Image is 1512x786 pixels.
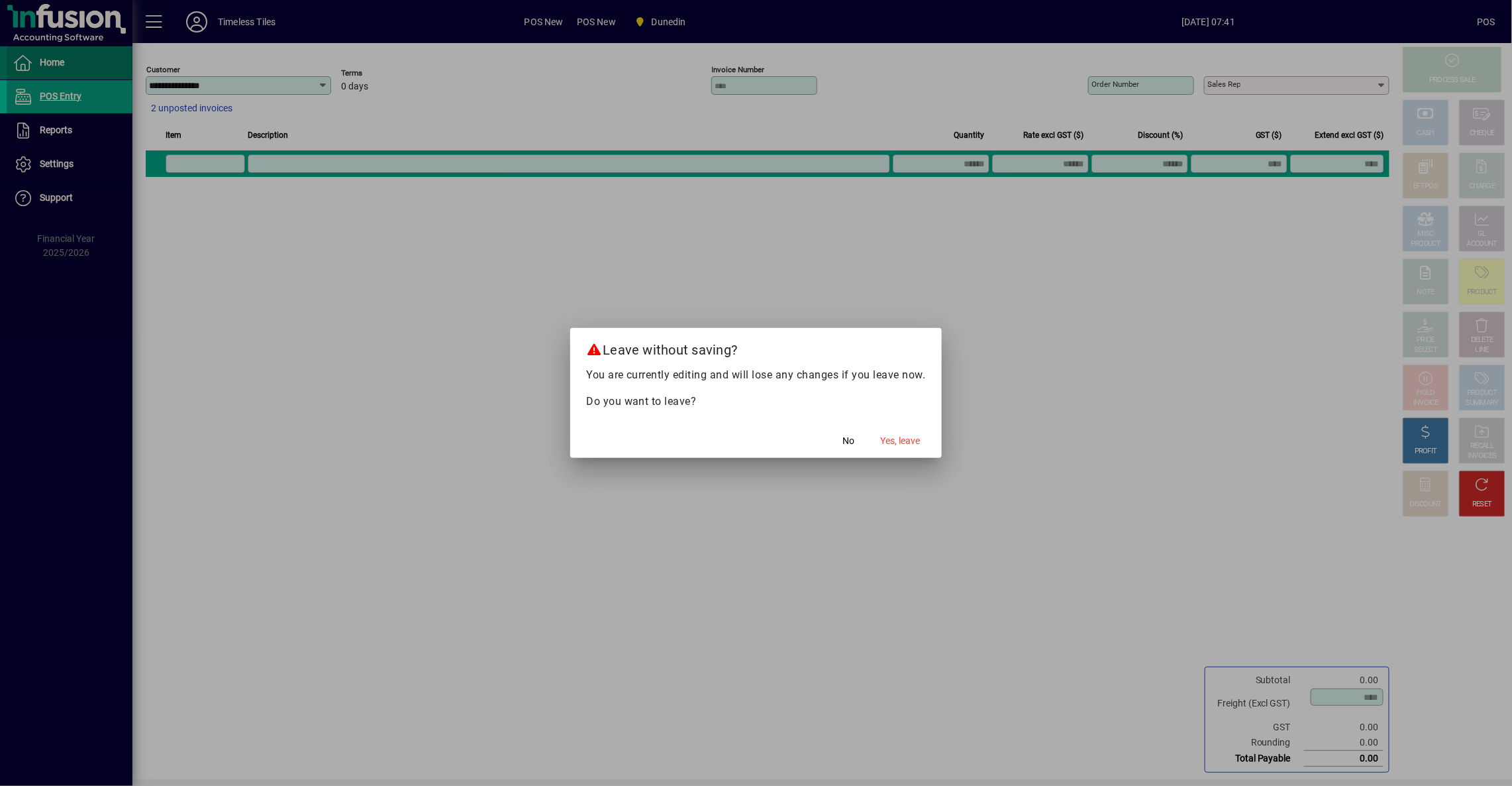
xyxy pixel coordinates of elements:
[876,429,926,453] button: Yes, leave
[570,328,942,366] h2: Leave without saving?
[881,434,921,448] span: Yes, leave
[586,367,926,383] p: You are currently editing and will lose any changes if you leave now.
[843,434,855,448] span: No
[828,429,870,453] button: No
[586,394,926,410] p: Do you want to leave?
